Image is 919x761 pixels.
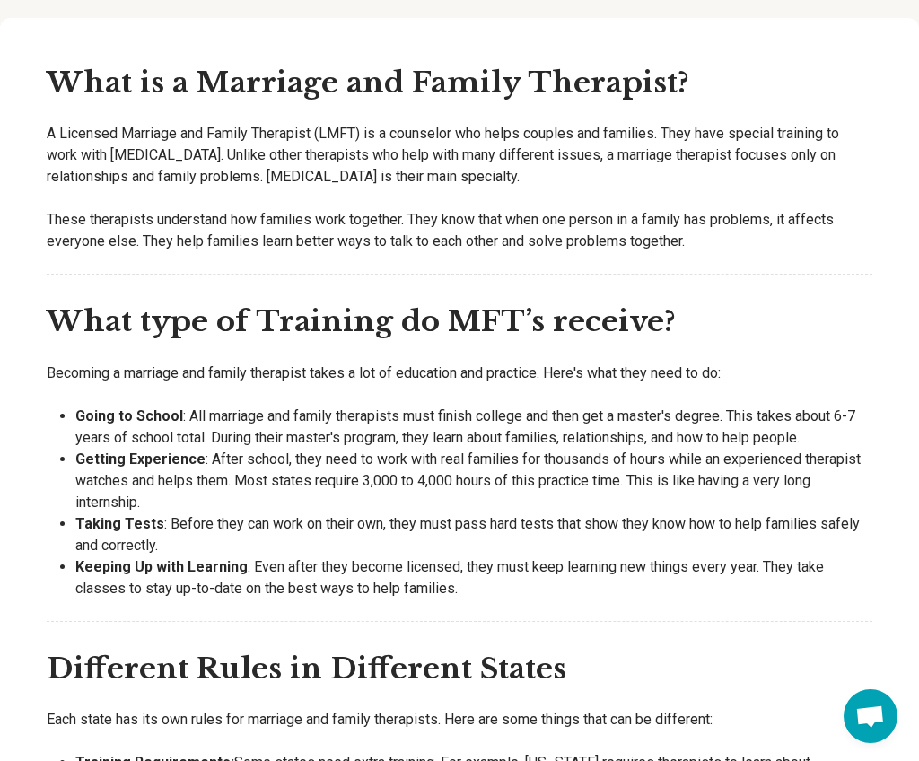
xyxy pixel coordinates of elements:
[75,450,206,468] strong: Getting Experience
[75,513,872,556] li: : Before they can work on their own, they must pass hard tests that show they know how to help fa...
[844,689,897,743] a: Open chat
[75,407,183,424] strong: Going to School
[75,406,872,449] li: : All marriage and family therapists must finish college and then get a master's degree. This tak...
[47,209,872,252] p: These therapists understand how families work together. They know that when one person in a famil...
[47,303,872,341] h3: What type of Training do MFT’s receive?
[75,556,872,599] li: : Even after they become licensed, they must keep learning new things every year. They take class...
[47,123,872,188] p: A Licensed Marriage and Family Therapist (LMFT) is a counselor who helps couples and families. Th...
[75,558,248,575] strong: Keeping Up with Learning
[75,515,164,532] strong: Taking Tests
[47,651,872,688] h3: Different Rules in Different States
[75,449,872,513] li: : After school, they need to work with real families for thousands of hours while an experienced ...
[47,709,872,730] p: Each state has its own rules for marriage and family therapists. Here are some things that can be...
[47,65,872,102] h3: What is a Marriage and Family Therapist?
[47,363,872,384] p: Becoming a marriage and family therapist takes a lot of education and practice. Here's what they ...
